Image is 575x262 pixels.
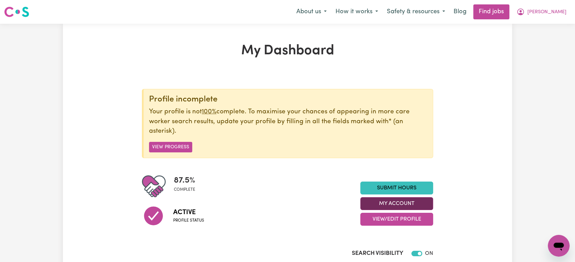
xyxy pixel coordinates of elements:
button: About us [292,5,331,19]
span: Active [173,207,204,218]
a: Blog [449,4,471,19]
button: View Progress [149,142,192,152]
span: complete [174,187,195,193]
span: ON [425,251,433,256]
img: Careseekers logo [4,6,29,18]
div: Profile incomplete [149,95,427,105]
button: My Account [512,5,571,19]
h1: My Dashboard [142,43,433,59]
button: How it works [331,5,382,19]
button: My Account [360,197,433,210]
span: 87.5 % [174,174,195,187]
a: Careseekers logo [4,4,29,20]
span: [PERSON_NAME] [527,8,566,16]
span: Profile status [173,218,204,224]
a: Submit Hours [360,182,433,194]
iframe: Button to launch messaging window [548,235,570,257]
a: Find jobs [473,4,509,19]
p: Your profile is not complete. To maximise your chances of appearing in more care worker search re... [149,107,427,136]
u: 100% [202,109,216,115]
button: Safety & resources [382,5,449,19]
button: View/Edit Profile [360,213,433,226]
div: Profile completeness: 87.5% [174,174,201,198]
label: Search Visibility [352,249,403,258]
